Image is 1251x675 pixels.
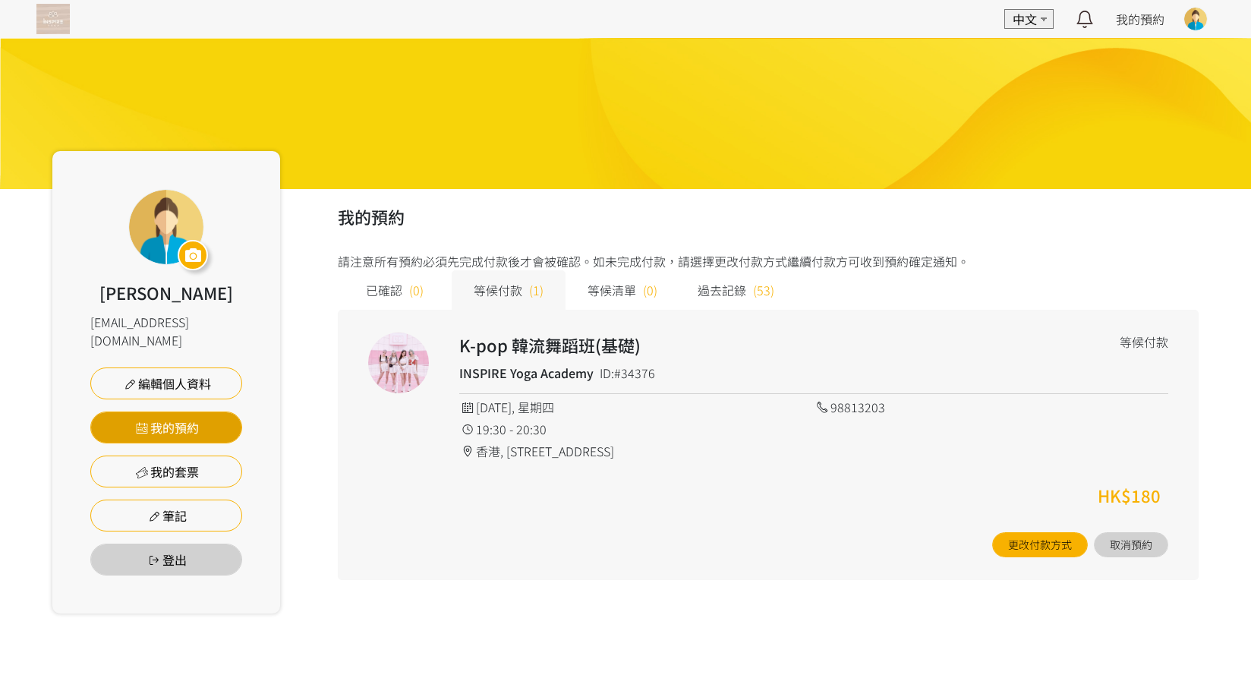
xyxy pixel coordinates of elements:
[459,364,594,382] h4: INSPIRE Yoga Academy
[90,412,242,443] a: 我的預約
[474,281,522,299] span: 等候付款
[529,281,544,299] span: (1)
[476,442,614,460] span: 香港, [STREET_ADDRESS]
[90,544,242,576] button: 登出
[366,281,402,299] span: 已確認
[90,456,242,487] a: 我的套票
[90,313,242,349] div: [EMAIL_ADDRESS][DOMAIN_NAME]
[36,4,70,34] img: T57dtJh47iSJKDtQ57dN6xVUMYY2M0XQuGF02OI4.png
[90,367,242,399] a: 編輯個人資料
[992,532,1088,557] a: 更改付款方式
[1094,532,1168,557] button: 取消預約
[1098,483,1161,508] div: HK$180
[99,280,233,305] div: [PERSON_NAME]
[698,281,746,299] span: 過去記錄
[459,398,814,416] div: [DATE], 星期四
[409,281,424,299] span: (0)
[459,420,814,438] div: 19:30 - 20:30
[90,500,242,531] a: 筆記
[459,333,1027,358] h2: K-pop 韓流舞蹈班(基礎)
[1120,333,1168,351] div: 等候付款
[1116,10,1164,28] a: 我的預約
[753,281,774,299] span: (53)
[338,252,1199,580] div: 請注意所有預約必須先完成付款後才會被確認。如未完成付款，請選擇更改付款方式繼續付款方可收到預約確定通知。
[338,204,1199,229] h2: 我的預約
[643,281,657,299] span: (0)
[588,281,636,299] span: 等候清單
[600,364,655,382] div: ID:#34376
